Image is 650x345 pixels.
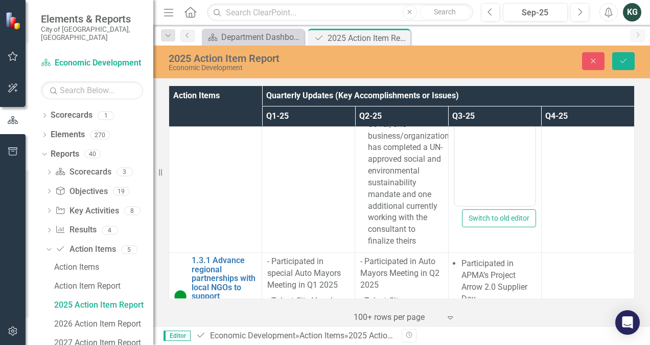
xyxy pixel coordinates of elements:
[98,111,114,120] div: 1
[623,3,641,21] button: KG
[360,256,443,293] p: - Participated in Auto Mayors Meeting in Q2 2025
[41,81,143,99] input: Search Below...
[52,297,153,313] a: 2025 Action Item Report
[41,25,143,42] small: City of [GEOGRAPHIC_DATA], [GEOGRAPHIC_DATA]
[267,256,350,293] p: - Participated in special Auto Mayors Meeting in Q1 2025
[124,206,141,215] div: 8
[51,148,79,160] a: Reports
[54,263,153,272] div: Action Items
[267,293,350,333] p: - Talent City Vaughan Youth Careers Expo Delivered
[5,11,23,29] img: ClearPoint Strategy
[55,186,107,198] a: Objectives
[164,331,191,341] span: Editor
[51,129,85,141] a: Elements
[90,131,110,139] div: 270
[221,31,301,44] div: Department Dashboard
[174,290,187,303] img: Proceeding as Anticipated
[503,3,568,21] button: Sep-25
[52,278,153,294] a: Action Item Report
[117,168,133,177] div: 3
[196,330,394,342] div: » »
[121,245,137,254] div: 5
[615,310,640,335] div: Open Intercom Messenger
[54,300,153,310] div: 2025 Action Item Report
[41,13,143,25] span: Elements & Reports
[55,166,111,178] a: Scorecards
[506,7,564,19] div: Sep-25
[204,31,301,44] a: Department Dashboard
[420,5,471,19] button: Search
[434,8,456,16] span: Search
[52,259,153,275] a: Action Items
[55,205,119,217] a: Key Activities
[54,282,153,291] div: Action Item Report
[55,244,115,255] a: Action Items
[192,256,257,337] a: 1.3.1 Advance regional partnerships with local NGOs to support additional sector- and segment-spe...
[102,226,118,234] div: 4
[207,4,473,21] input: Search ClearPoint...
[113,187,129,196] div: 19
[54,319,153,329] div: 2026 Action Item Report
[299,331,344,340] a: Action Items
[368,119,443,247] li: So far, one business/organization has completed a UN-approved social and environmental sustainabi...
[55,224,96,236] a: Results
[169,53,423,64] div: 2025 Action Item Report
[328,32,408,45] div: 2025 Action Item Report
[360,293,443,344] p: - Talent City [PERSON_NAME] adjudication completed
[461,258,536,305] li: Participated in APMA’s Project Arrow 2.0 Supplier Day
[41,57,143,69] a: Economic Development
[169,64,423,72] div: Economic Development
[52,316,153,332] a: 2026 Action Item Report
[51,110,92,121] a: Scorecards
[349,331,435,340] div: 2025 Action Item Report
[84,150,101,159] div: 40
[462,209,536,227] button: Switch to old editor
[210,331,295,340] a: Economic Development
